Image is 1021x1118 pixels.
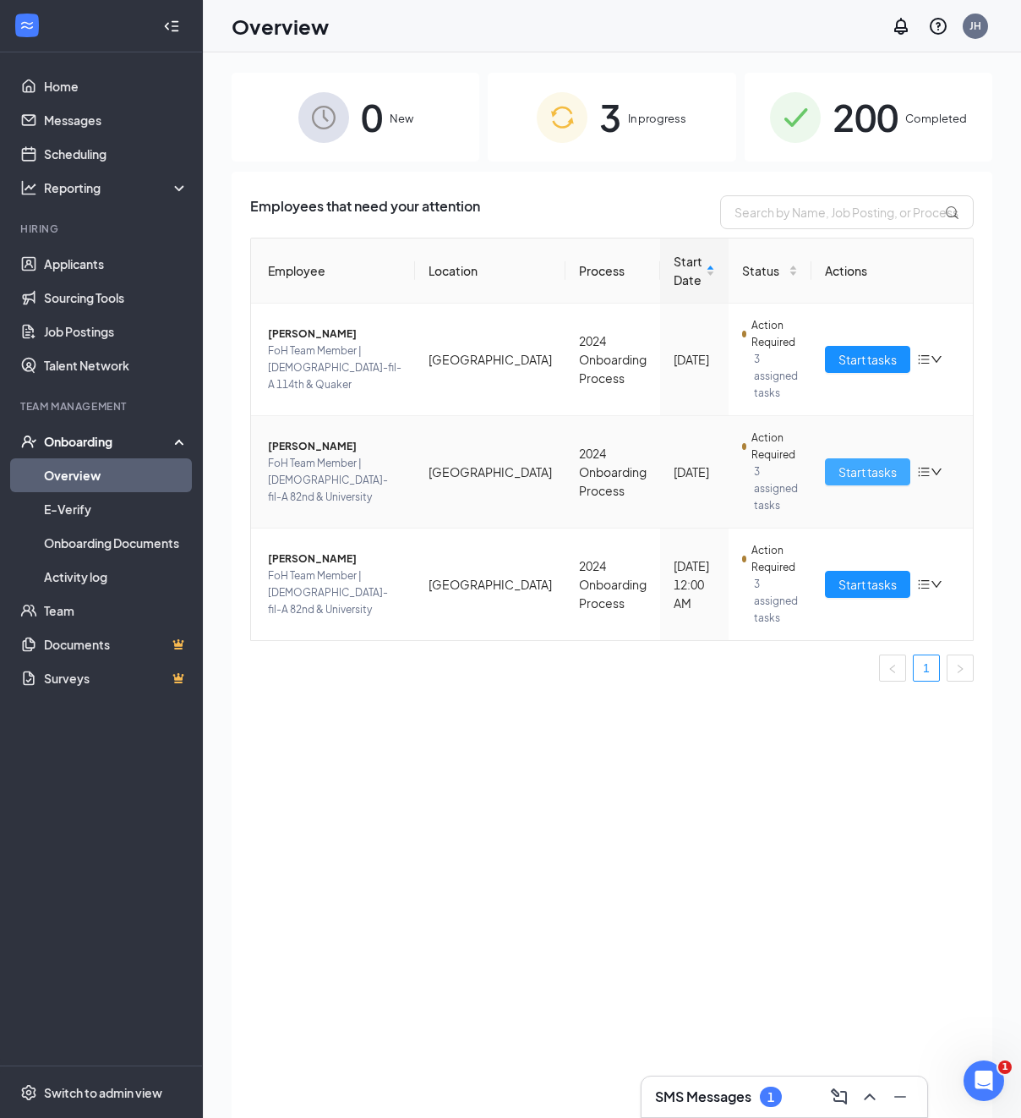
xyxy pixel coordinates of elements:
div: Can I get back with you later this afternoon? I've got people working in the office at the moment... [61,289,325,375]
span: 3 [599,88,621,146]
button: Upload attachment [26,554,40,567]
a: Job Postings [44,315,188,348]
h1: Overview [232,12,329,41]
span: Start tasks [838,350,897,369]
div: 1 [767,1090,774,1104]
td: 2024 Onboarding Process [565,416,660,529]
span: New [390,110,413,127]
a: E-Verify [44,492,188,526]
span: FoH Team Member | [DEMOGRAPHIC_DATA]- fil-A 82nd & University [268,455,401,506]
svg: Collapse [163,18,180,35]
button: Gif picker [80,554,94,567]
button: Start tasks [825,571,910,598]
svg: ComposeMessage [829,1087,849,1107]
input: Search by Name, Job Posting, or Process [720,195,974,229]
a: Messages [44,103,188,137]
div: I see, thank you for confirming. When possible, please try restarting your Wi-Fi router or switch... [14,173,277,277]
button: ChevronUp [856,1083,883,1110]
a: Activity log [44,560,188,594]
div: Not a problem, we can leave the ticket open. You can always get back to me.Say • [DATE]Add reaction [14,390,277,443]
a: SurveysCrown [44,661,188,695]
a: Team [44,594,188,628]
div: Can I get back with you later this afternoon? I've got people working in the office at the moment... [74,299,311,365]
button: right [947,655,974,682]
textarea: Message… [14,518,324,547]
a: 1 [914,655,939,681]
div: Reporting [44,179,189,196]
span: bars [917,578,931,591]
li: Next Page [947,655,974,682]
th: Process [565,238,660,304]
td: 2024 Onboarding Process [565,529,660,640]
div: [DATE] [674,350,715,369]
li: 1 [913,655,940,682]
div: J says… [14,289,325,389]
button: ComposeMessage [826,1083,853,1110]
div: [DATE] [674,463,715,481]
span: FoH Team Member | [DEMOGRAPHIC_DATA]-fil-A 114th & Quaker [268,343,401,393]
div: Close [297,7,327,37]
span: 3 assigned tasks [754,463,798,514]
span: 1 [998,1060,1012,1074]
td: [GEOGRAPHIC_DATA] [415,416,565,529]
button: go back [11,7,43,39]
a: Applicants [44,247,188,281]
th: Actions [811,238,973,304]
a: Onboarding Documents [44,526,188,560]
button: Home [265,7,297,39]
span: down [931,578,942,590]
span: bars [917,353,931,366]
div: I apologize for just now getting back to you, I have been tied up. I still can't get the link to ... [61,496,325,633]
div: JH [969,19,981,33]
span: Employees that need your attention [250,195,480,229]
span: [PERSON_NAME] [268,438,401,455]
div: J says… [14,90,325,173]
svg: Notifications [891,16,911,36]
td: [GEOGRAPHIC_DATA] [415,304,565,416]
div: [DATE] 12:00 AM [674,556,715,612]
span: [PERSON_NAME] [268,326,401,343]
span: Status [742,261,785,280]
a: Scheduling [44,137,188,171]
a: Talent Network [44,348,188,382]
span: Start tasks [838,463,897,481]
span: Action Required [751,542,798,576]
div: Say says… [14,173,325,290]
div: Onboarding [44,433,174,450]
th: Status [729,238,811,304]
th: Employee [251,238,415,304]
div: Hiring [20,222,185,236]
a: Sourcing Tools [44,281,188,315]
button: Minimize [887,1083,914,1110]
span: FoH Team Member | [DEMOGRAPHIC_DATA]- fil-A 82nd & University [268,567,401,618]
button: Send a message… [290,547,317,574]
svg: Minimize [890,1087,910,1107]
span: left [887,664,898,674]
svg: QuestionInfo [928,16,948,36]
span: Action Required [751,430,798,463]
span: In progress [628,110,686,127]
span: bars [917,465,931,479]
div: I see, thank you for confirming. When possible, please try restarting your Wi-Fi router or switch... [27,184,264,266]
button: left [879,655,906,682]
div: J says… [14,496,325,653]
span: Support Request [128,69,232,82]
span: 0 [361,88,383,146]
div: I apologize for just now getting back to you, I have been tied up. I still can't get the link to ... [74,507,311,622]
button: Start tasks [825,346,910,373]
div: Not a problem, we can leave the ticket open. You can always get back to me. [27,400,264,433]
span: Start Date [674,252,702,289]
button: Start tasks [825,458,910,485]
span: Start tasks [838,575,897,594]
a: DocumentsCrown [44,628,188,661]
div: I get the same thing in incognito mode. The only extension I have active is a Google Doc extension. [74,100,311,150]
span: right [955,664,965,674]
span: down [931,466,942,478]
span: Action Required [751,317,798,351]
span: 3 assigned tasks [754,576,798,627]
span: Completed [905,110,967,127]
span: 200 [833,88,898,146]
svg: Analysis [20,179,37,196]
td: 2024 Onboarding Process [565,304,660,416]
img: Profile image for Say [48,9,75,36]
